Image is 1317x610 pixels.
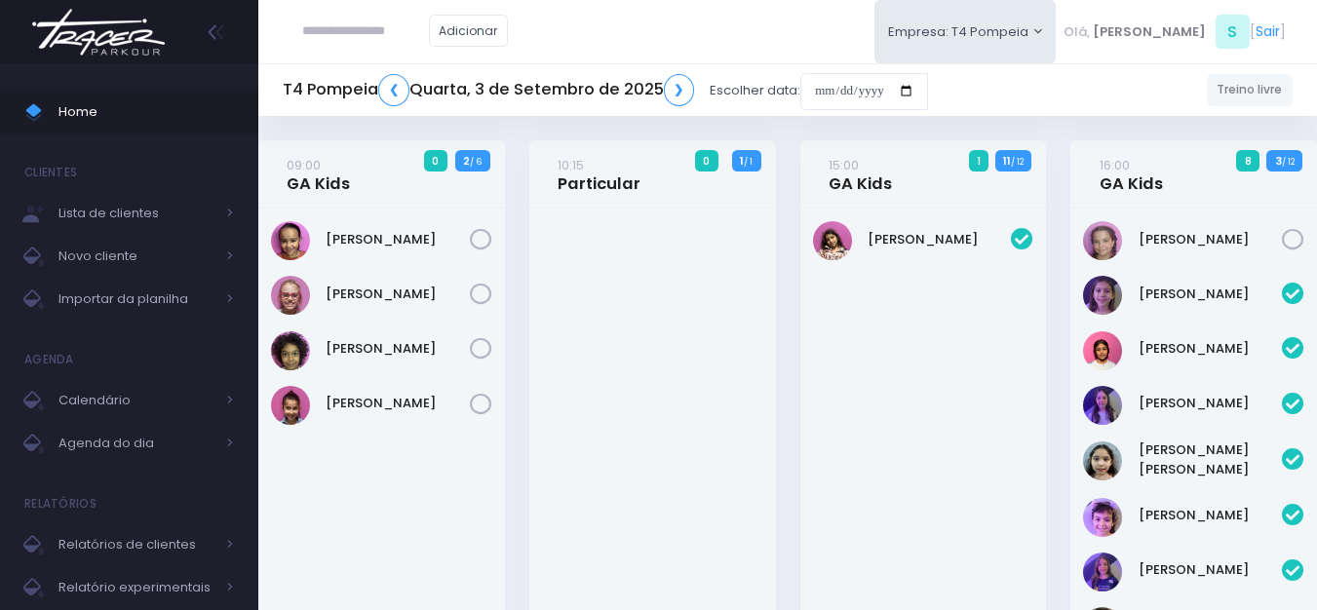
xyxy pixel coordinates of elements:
[1139,440,1283,478] a: [PERSON_NAME] [PERSON_NAME]
[271,331,310,370] img: Priscila Vanzolini
[969,150,989,172] span: 1
[1011,156,1024,168] small: / 12
[1093,22,1206,42] span: [PERSON_NAME]
[1275,153,1282,169] strong: 3
[1064,22,1090,42] span: Olá,
[326,339,470,359] a: [PERSON_NAME]
[470,156,482,168] small: / 6
[1100,156,1130,174] small: 16:00
[1216,15,1250,49] span: S
[1282,156,1295,168] small: / 12
[58,532,214,557] span: Relatórios de clientes
[1083,331,1122,370] img: Clara Sigolo
[326,230,470,249] a: [PERSON_NAME]
[1207,74,1294,106] a: Treino livre
[287,155,350,194] a: 09:00GA Kids
[1056,10,1293,54] div: [ ]
[271,276,310,315] img: Paola baldin Barreto Armentano
[1139,230,1283,249] a: [PERSON_NAME]
[1003,153,1011,169] strong: 11
[868,230,1012,249] a: [PERSON_NAME]
[24,340,74,379] h4: Agenda
[1256,21,1280,42] a: Sair
[58,244,214,269] span: Novo cliente
[424,150,447,172] span: 0
[664,74,695,106] a: ❯
[829,155,892,194] a: 15:00GA Kids
[326,394,470,413] a: [PERSON_NAME]
[1083,221,1122,260] img: Paolla Guerreiro
[287,156,321,174] small: 09:00
[1236,150,1259,172] span: 8
[58,575,214,600] span: Relatório experimentais
[558,156,584,174] small: 10:15
[271,221,310,260] img: Júlia Barbosa
[283,74,694,106] h5: T4 Pompeia Quarta, 3 de Setembro de 2025
[1139,560,1283,580] a: [PERSON_NAME]
[1139,394,1283,413] a: [PERSON_NAME]
[283,68,928,113] div: Escolher data:
[740,153,744,169] strong: 1
[1139,506,1283,525] a: [PERSON_NAME]
[271,386,310,425] img: STELLA ARAUJO LAGUNA
[1083,498,1122,537] img: Nina Loureiro Andrusyszyn
[1139,285,1283,304] a: [PERSON_NAME]
[378,74,409,106] a: ❮
[695,150,718,172] span: 0
[1083,441,1122,480] img: Luisa Yen Muller
[24,153,77,192] h4: Clientes
[813,221,852,260] img: Luiza Braz
[326,285,470,304] a: [PERSON_NAME]
[1083,276,1122,315] img: Antonella Zappa Marques
[429,15,509,47] a: Adicionar
[558,155,640,194] a: 10:15Particular
[58,99,234,125] span: Home
[1100,155,1163,194] a: 16:00GA Kids
[58,201,214,226] span: Lista de clientes
[1139,339,1283,359] a: [PERSON_NAME]
[1083,386,1122,425] img: Lia Widman
[58,286,214,312] span: Importar da planilha
[58,431,214,456] span: Agenda do dia
[1083,553,1122,591] img: Rosa Widman
[744,156,753,168] small: / 1
[829,156,859,174] small: 15:00
[463,153,470,169] strong: 2
[24,484,97,523] h4: Relatórios
[58,388,214,413] span: Calendário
